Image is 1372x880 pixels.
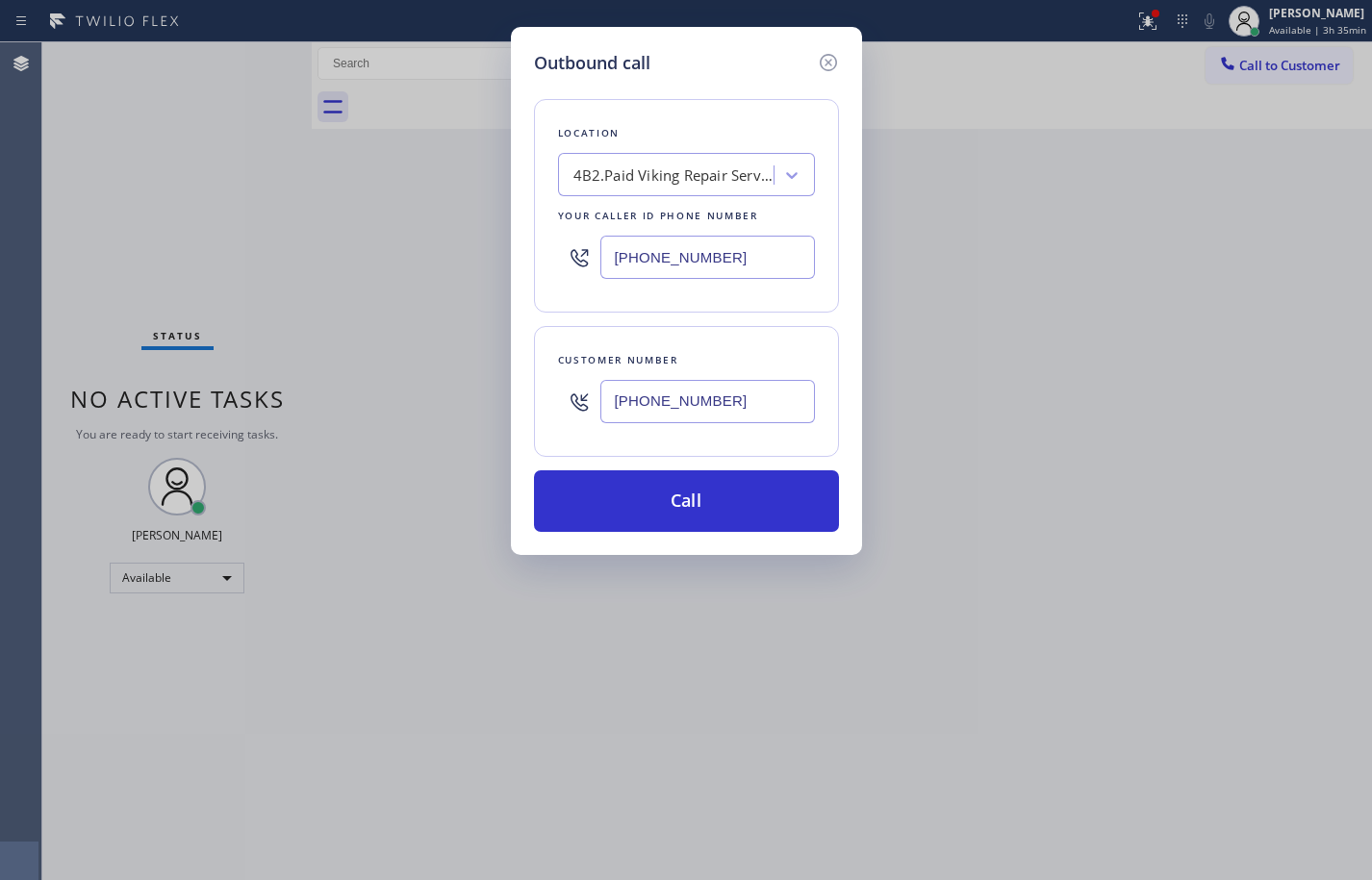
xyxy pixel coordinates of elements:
input: (123) 456-7890 [600,236,815,279]
div: 4B2.Paid Viking Repair Service [573,164,775,187]
button: Call [534,470,839,532]
div: Location [558,123,815,143]
h5: Outbound call [534,50,650,76]
div: Your caller id phone number [558,206,815,226]
div: Customer number [558,350,815,370]
input: (123) 456-7890 [600,380,815,423]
